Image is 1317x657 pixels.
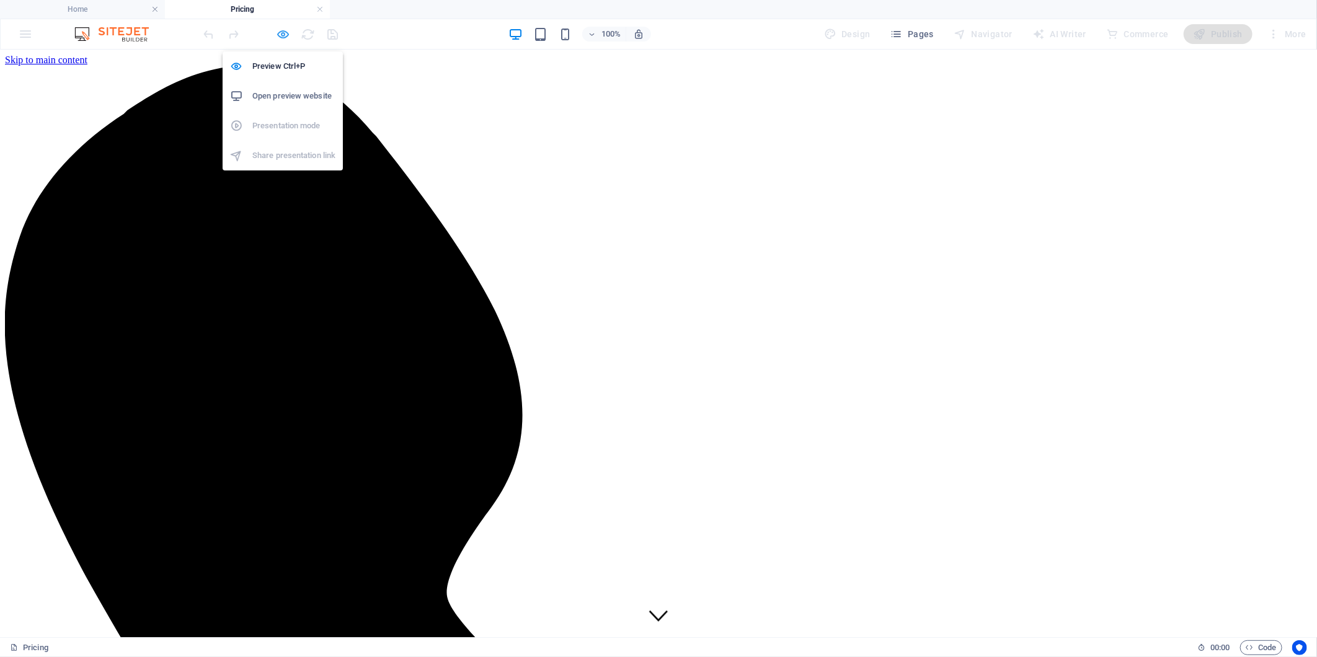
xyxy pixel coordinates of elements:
h6: 100% [601,27,621,42]
button: Pages [885,24,939,44]
h4: Pricing [165,2,330,16]
h6: Preview Ctrl+P [252,59,335,74]
button: 100% [582,27,626,42]
span: 00 00 [1210,640,1230,655]
h6: Open preview website [252,89,335,104]
span: : [1219,643,1221,652]
img: Editor Logo [71,27,164,42]
span: Pages [890,28,934,40]
a: Skip to main content [5,5,87,15]
span: Code [1246,640,1277,655]
a: Pricing [10,640,48,655]
button: Usercentrics [1292,640,1307,655]
button: Code [1240,640,1282,655]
